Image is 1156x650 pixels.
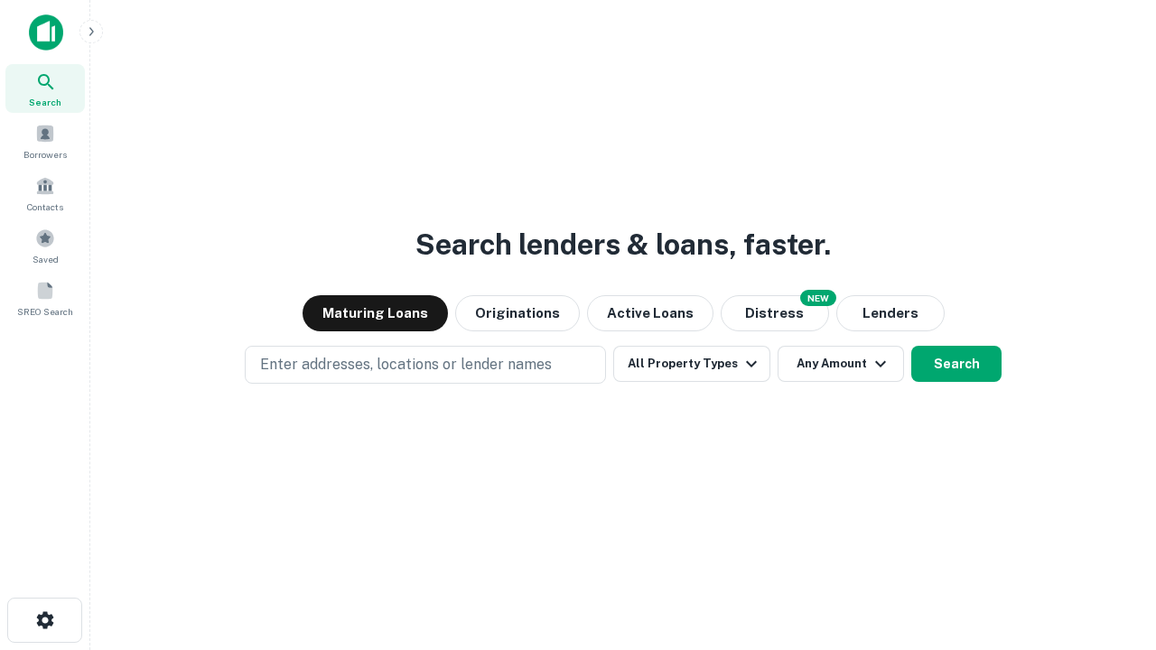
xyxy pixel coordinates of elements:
[836,295,945,331] button: Lenders
[911,346,1002,382] button: Search
[721,295,829,331] button: Search distressed loans with lien and other non-mortgage details.
[778,346,904,382] button: Any Amount
[260,354,552,376] p: Enter addresses, locations or lender names
[415,223,831,266] h3: Search lenders & loans, faster.
[5,274,85,322] a: SREO Search
[23,147,67,162] span: Borrowers
[5,64,85,113] a: Search
[17,304,73,319] span: SREO Search
[33,252,59,266] span: Saved
[27,200,63,214] span: Contacts
[5,169,85,218] a: Contacts
[587,295,713,331] button: Active Loans
[5,116,85,165] a: Borrowers
[29,14,63,51] img: capitalize-icon.png
[29,95,61,109] span: Search
[303,295,448,331] button: Maturing Loans
[1066,506,1156,592] iframe: Chat Widget
[5,221,85,270] a: Saved
[800,290,836,306] div: NEW
[245,346,606,384] button: Enter addresses, locations or lender names
[613,346,770,382] button: All Property Types
[455,295,580,331] button: Originations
